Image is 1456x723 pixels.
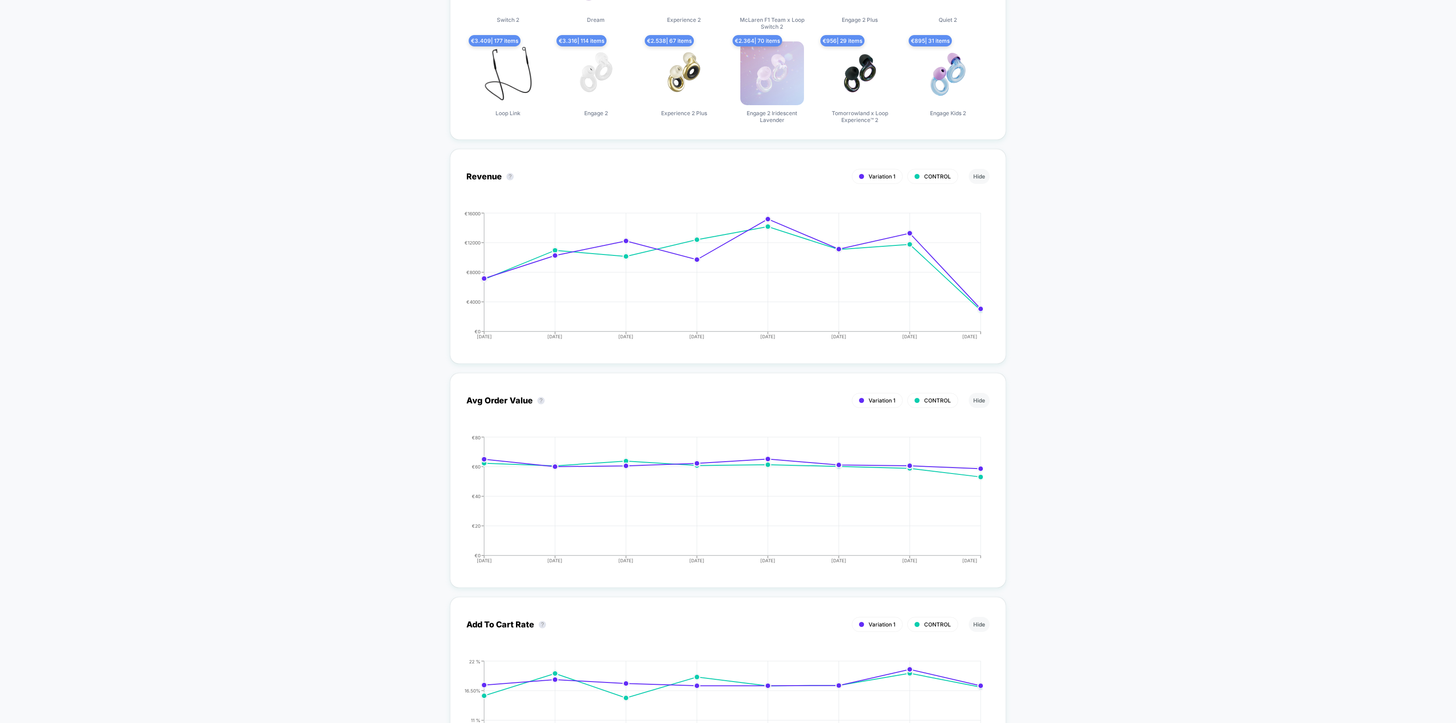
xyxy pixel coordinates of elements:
span: CONTROL [924,621,951,628]
tspan: 16.50% [465,687,480,693]
span: Engage 2 [584,110,608,117]
img: Engage 2 [564,41,628,105]
div: AVG_ORDER_VALUE [457,435,981,571]
tspan: [DATE] [962,558,977,563]
button: Hide [969,169,990,184]
tspan: €20 [472,523,480,528]
div: REVENUE [457,211,981,347]
tspan: €40 [472,493,480,499]
tspan: [DATE] [619,334,634,339]
img: Tomorrowland x Loop Experience™ 2 [828,41,892,105]
tspan: 11 % [471,717,480,723]
tspan: €12000 [465,239,480,245]
tspan: [DATE] [477,558,492,563]
button: ? [539,621,546,628]
tspan: €8000 [466,269,480,275]
tspan: €0 [475,328,480,334]
tspan: [DATE] [477,334,492,339]
tspan: €16000 [465,210,480,216]
span: € 3.316 | 114 items [556,35,607,46]
button: ? [537,397,545,404]
span: € 895 | 31 items [909,35,952,46]
span: Variation 1 [869,397,895,404]
tspan: [DATE] [690,558,705,563]
tspan: [DATE] [760,558,775,563]
span: CONTROL [924,397,951,404]
span: Switch 2 [497,16,519,23]
tspan: [DATE] [962,334,977,339]
img: Experience 2 Plus [652,41,716,105]
button: ? [506,173,514,180]
img: Engage Kids 2 [916,41,980,105]
tspan: [DATE] [760,334,775,339]
span: € 3.409 | 177 items [469,35,521,46]
tspan: [DATE] [619,558,634,563]
tspan: [DATE] [902,558,917,563]
span: Loop Link [495,110,521,117]
span: CONTROL [924,173,951,180]
tspan: [DATE] [831,334,846,339]
span: Quiet 2 [939,16,957,23]
span: € 2.538 | 67 items [645,35,694,46]
span: Tomorrowland x Loop Experience™ 2 [826,110,894,123]
tspan: 22 % [469,658,480,664]
tspan: [DATE] [902,334,917,339]
span: € 956 | 29 items [820,35,864,46]
button: Hide [969,393,990,408]
span: € 2.364 | 70 items [733,35,782,46]
span: Engage Kids 2 [930,110,966,117]
tspan: [DATE] [690,334,705,339]
tspan: €4000 [466,299,480,304]
span: McLaren F1 Team x Loop Switch 2 [738,16,806,30]
tspan: €80 [472,434,480,440]
img: Loop Link [476,41,540,105]
span: Engage 2 Iridescent Lavender [738,110,806,123]
tspan: €0 [475,552,480,558]
img: Engage 2 Iridescent Lavender [740,41,804,105]
tspan: [DATE] [548,558,563,563]
span: Experience 2 Plus [661,110,707,117]
button: Hide [969,617,990,632]
span: Variation 1 [869,173,895,180]
span: Dream [587,16,605,23]
tspan: €60 [472,463,480,469]
span: Engage 2 Plus [842,16,878,23]
span: Experience 2 [667,16,701,23]
tspan: [DATE] [548,334,563,339]
span: Variation 1 [869,621,895,628]
tspan: [DATE] [831,558,846,563]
